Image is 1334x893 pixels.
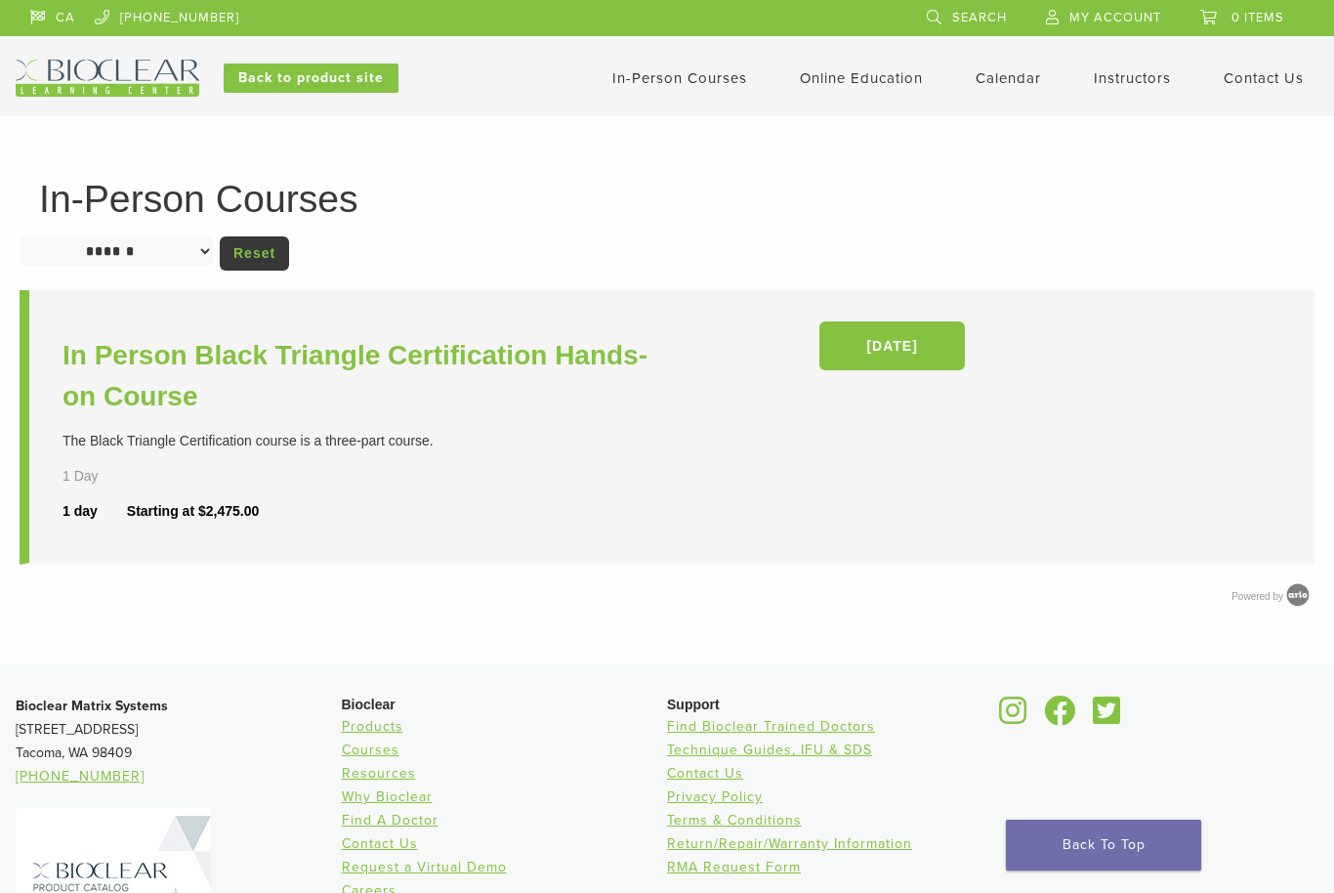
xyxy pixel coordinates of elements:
[1231,591,1314,602] a: Powered by
[16,698,168,714] strong: Bioclear Matrix Systems
[612,69,747,87] a: In-Person Courses
[800,69,923,87] a: Online Education
[39,180,1295,218] h1: In-Person Courses
[1283,580,1313,610] img: Arlo training & Event Software
[952,10,1007,25] span: Search
[667,718,875,735] a: Find Bioclear Trained Doctors
[342,812,438,829] a: Find A Doctor
[342,742,399,758] a: Courses
[127,501,259,522] div: Starting at $2,475.00
[667,835,912,852] a: Return/Repair/Warranty Information
[976,69,1041,87] a: Calendar
[1087,707,1128,727] a: Bioclear
[342,835,418,852] a: Contact Us
[342,788,433,805] a: Why Bioclear
[342,718,403,735] a: Products
[16,60,199,97] img: Bioclear
[1006,820,1201,871] a: Back To Top
[667,788,763,805] a: Privacy Policy
[1094,69,1171,87] a: Instructors
[667,697,720,712] span: Support
[1069,10,1161,25] span: My Account
[667,812,802,829] a: Terms & Conditions
[342,765,416,782] a: Resources
[819,321,965,370] a: [DATE]
[342,859,507,875] a: Request a Virtual Demo
[63,501,127,522] div: 1 day
[1224,69,1304,87] a: Contact Us
[1038,707,1083,727] a: Bioclear
[63,335,672,417] a: In Person Black Triangle Certification Hands-on Course
[667,742,872,758] a: Technique Guides, IFU & SDS
[16,768,145,785] a: [PHONE_NUMBER]
[1231,10,1284,25] span: 0 items
[220,236,289,271] a: Reset
[342,697,396,712] span: Bioclear
[993,707,1034,727] a: Bioclear
[16,695,342,788] p: [STREET_ADDRESS] Tacoma, WA 98409
[63,466,154,487] div: 1 Day
[63,431,672,451] div: The Black Triangle Certification course is a three-part course.
[667,765,743,782] a: Contact Us
[224,64,398,93] a: Back to product site
[667,859,801,875] a: RMA Request Form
